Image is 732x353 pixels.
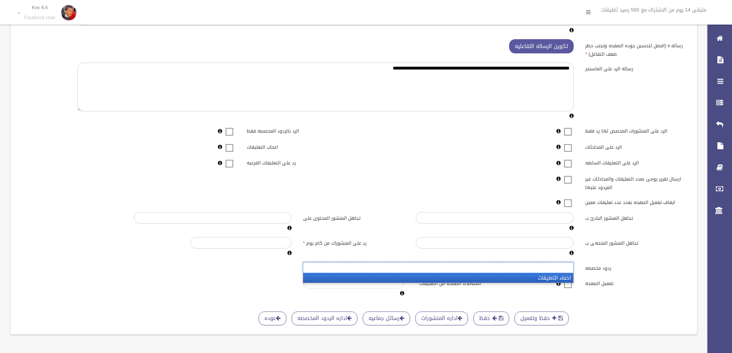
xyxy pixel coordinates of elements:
label: تجاهل المنشور البادئ ب [579,212,692,223]
label: اعجاب التعليقات [241,141,354,151]
label: الرد على المنشورات المخصص لها رد فقط [579,125,692,136]
label: رساله v (افضل لتحسين جوده الصفحه وتجنب حظر ضعف التفاعل) [579,39,692,58]
button: تكوين الرساله التفاعليه [509,39,574,53]
label: الرد بالردود المخصصه فقط [241,125,354,136]
label: رد على التعليقات الفرعيه [241,157,354,167]
a: رسائل جماعيه [363,312,410,326]
label: ايقاف تفعيل الصفحه بعدد عدد تعليقات معين [579,196,692,207]
p: Kre KA [24,5,56,10]
a: اداره المنشورات [415,312,468,326]
label: تجاهل المنشور المنتهى ب [579,237,692,248]
label: تفعيل الصفحه [579,277,692,288]
a: عوده [259,312,286,326]
label: ارسال تقرير يومى بعدد التعليقات والمحادثات غير المردود عليها [579,172,692,192]
label: الرد على المحادثات [579,141,692,151]
li: اخفاء التعليقات [303,273,573,283]
label: رد على المنشورات من كام يوم [297,237,410,248]
label: رساله الرد على الماسنجر [579,63,692,73]
button: حفظ [473,312,509,326]
label: ردود مخصصه [579,262,692,273]
label: تجاهل المنشور المحتوى على [297,212,410,223]
a: اداره الردود المخصصه [292,312,357,326]
button: حفظ وتفعيل [515,312,569,326]
label: الرد على التعليقات السابقه [579,157,692,167]
small: Facebook User [24,15,56,21]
